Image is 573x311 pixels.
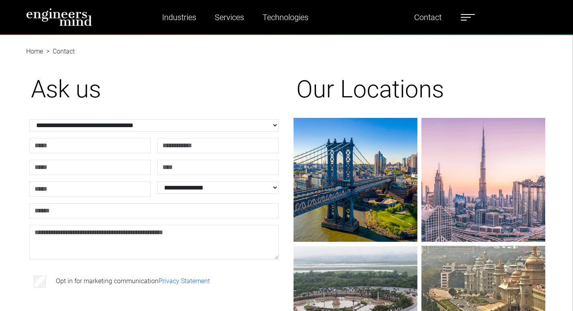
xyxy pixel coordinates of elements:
a: Industries [159,8,199,27]
a: Services [212,8,247,27]
h1: Our Locations [296,75,542,104]
a: Contact [411,8,445,27]
img: logo [26,8,92,26]
nav: breadcrumb [26,39,547,48]
img: gif [421,118,545,242]
a: Privacy Statement [158,277,210,285]
li: Contact [43,47,75,56]
a: Home [26,47,43,55]
label: Opt in for marketing communication [56,276,210,286]
h1: Ask us [31,75,277,104]
a: Technologies [259,8,312,27]
img: gif [294,118,417,242]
